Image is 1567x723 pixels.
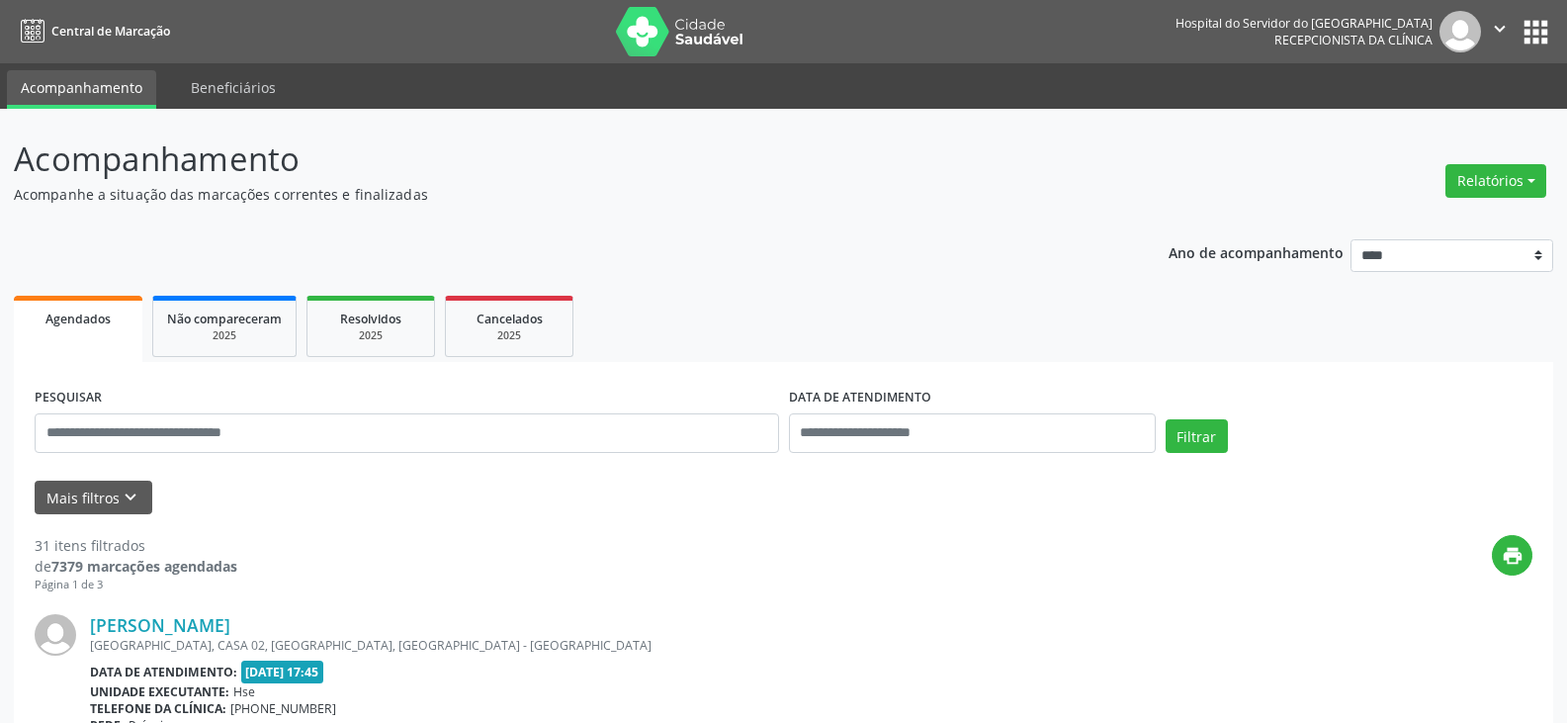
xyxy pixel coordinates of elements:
[51,23,170,40] span: Central de Marcação
[1175,15,1433,32] div: Hospital do Servidor do [GEOGRAPHIC_DATA]
[35,614,76,656] img: img
[90,614,230,636] a: [PERSON_NAME]
[1169,239,1344,264] p: Ano de acompanhamento
[90,664,237,680] b: Data de atendimento:
[35,577,237,593] div: Página 1 de 3
[1166,419,1228,453] button: Filtrar
[120,487,141,508] i: keyboard_arrow_down
[7,70,156,109] a: Acompanhamento
[14,135,1091,184] p: Acompanhamento
[1439,11,1481,52] img: img
[1489,18,1511,40] i: 
[321,328,420,343] div: 2025
[1274,32,1433,48] span: Recepcionista da clínica
[35,383,102,413] label: PESQUISAR
[35,481,152,515] button: Mais filtroskeyboard_arrow_down
[35,556,237,577] div: de
[45,311,111,327] span: Agendados
[233,683,255,700] span: Hse
[460,328,559,343] div: 2025
[477,311,543,327] span: Cancelados
[1519,15,1553,49] button: apps
[1481,11,1519,52] button: 
[14,184,1091,205] p: Acompanhe a situação das marcações correntes e finalizadas
[1502,545,1523,567] i: print
[35,535,237,556] div: 31 itens filtrados
[340,311,401,327] span: Resolvidos
[90,683,229,700] b: Unidade executante:
[1492,535,1532,576] button: print
[90,700,226,717] b: Telefone da clínica:
[789,383,931,413] label: DATA DE ATENDIMENTO
[90,637,1236,654] div: [GEOGRAPHIC_DATA], CASA 02, [GEOGRAPHIC_DATA], [GEOGRAPHIC_DATA] - [GEOGRAPHIC_DATA]
[51,557,237,576] strong: 7379 marcações agendadas
[167,311,282,327] span: Não compareceram
[241,661,324,683] span: [DATE] 17:45
[230,700,336,717] span: [PHONE_NUMBER]
[167,328,282,343] div: 2025
[177,70,290,105] a: Beneficiários
[14,15,170,47] a: Central de Marcação
[1445,164,1546,198] button: Relatórios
